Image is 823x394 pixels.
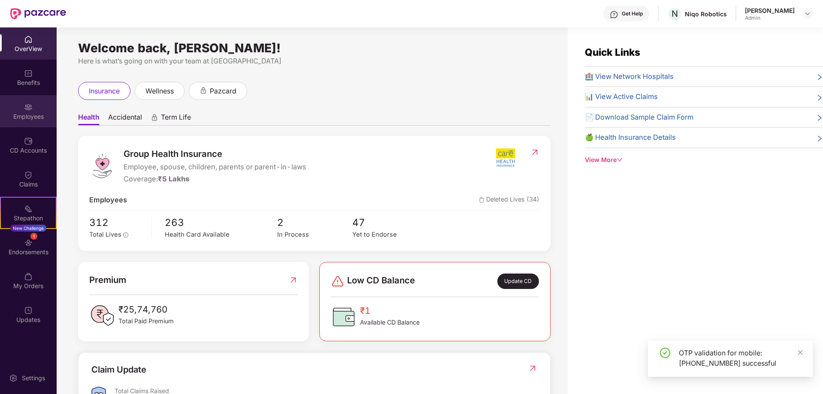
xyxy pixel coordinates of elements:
div: Admin [745,15,795,21]
div: [PERSON_NAME] [745,6,795,15]
span: Available CD Balance [360,318,420,327]
img: New Pazcare Logo [10,8,66,19]
span: ₹1 [360,304,420,318]
span: close [797,349,803,355]
div: In Process [277,230,352,240]
span: 2 [277,215,352,230]
span: Total Lives [89,231,121,238]
span: Employee, spouse, children, parents or parent-in-laws [124,162,306,173]
span: right [816,73,823,82]
span: 📊 View Active Claims [585,91,658,102]
div: Niqo Robotics [685,10,727,18]
img: svg+xml;base64,PHN2ZyBpZD0iSG9tZSIgeG1sbnM9Imh0dHA6Ly93d3cudzMub3JnLzIwMDAvc3ZnIiB3aWR0aD0iMjAiIG... [24,35,33,44]
span: 263 [165,215,277,230]
div: Yet to Endorse [352,230,427,240]
img: PaidPremiumIcon [89,303,115,328]
span: Health [78,113,100,125]
span: Group Health Insurance [124,147,306,161]
span: right [816,134,823,143]
img: deleteIcon [479,197,484,203]
img: svg+xml;base64,PHN2ZyBpZD0iTXlfT3JkZXJzIiBkYXRhLW5hbWU9Ik15IE9yZGVycyIgeG1sbnM9Imh0dHA6Ly93d3cudz... [24,272,33,281]
img: svg+xml;base64,PHN2ZyBpZD0iSGVscC0zMngzMiIgeG1sbnM9Imh0dHA6Ly93d3cudzMub3JnLzIwMDAvc3ZnIiB3aWR0aD... [610,10,618,19]
div: Health Card Available [165,230,277,240]
img: RedirectIcon [289,273,298,287]
div: View More [585,155,823,165]
img: svg+xml;base64,PHN2ZyBpZD0iRHJvcGRvd24tMzJ4MzIiIHhtbG5zPSJodHRwOi8vd3d3LnczLm9yZy8yMDAwL3N2ZyIgd2... [804,10,811,17]
span: Employees [89,195,127,206]
img: RedirectIcon [528,364,537,373]
img: svg+xml;base64,PHN2ZyB4bWxucz0iaHR0cDovL3d3dy53My5vcmcvMjAwMC9zdmciIHdpZHRoPSIyMSIgaGVpZ2h0PSIyMC... [24,205,33,213]
div: Update CD [497,274,539,289]
img: insurerIcon [490,147,522,168]
span: info-circle [123,232,128,238]
span: 47 [352,215,427,230]
img: svg+xml;base64,PHN2ZyBpZD0iVXBkYXRlZCIgeG1sbnM9Imh0dHA6Ly93d3cudzMub3JnLzIwMDAvc3ZnIiB3aWR0aD0iMj... [24,306,33,315]
span: Accidental [108,113,142,125]
img: svg+xml;base64,PHN2ZyBpZD0iRW1wbG95ZWVzIiB4bWxucz0iaHR0cDovL3d3dy53My5vcmcvMjAwMC9zdmciIHdpZHRoPS... [24,103,33,111]
span: pazcard [210,86,236,96]
img: svg+xml;base64,PHN2ZyBpZD0iU2V0dGluZy0yMHgyMCIgeG1sbnM9Imh0dHA6Ly93d3cudzMub3JnLzIwMDAvc3ZnIiB3aW... [9,374,18,382]
div: Claim Update [91,363,146,376]
span: right [816,93,823,102]
span: right [816,114,823,123]
span: Deleted Lives (34) [479,195,539,206]
span: down [617,157,623,163]
span: Total Paid Premium [118,316,174,326]
span: Low CD Balance [347,274,415,289]
span: 312 [89,215,145,230]
div: Coverage: [124,174,306,185]
span: check-circle [660,348,670,358]
div: OTP validation for mobile: [PHONE_NUMBER] successful [679,348,802,368]
div: Stepathon [1,214,56,223]
span: Premium [89,273,126,287]
div: New Challenge [10,225,46,232]
img: svg+xml;base64,PHN2ZyBpZD0iQmVuZWZpdHMiIHhtbG5zPSJodHRwOi8vd3d3LnczLm9yZy8yMDAwL3N2ZyIgd2lkdGg9Ij... [24,69,33,78]
span: insurance [89,86,120,96]
span: ₹25,74,760 [118,303,174,316]
span: 🍏 Health Insurance Details [585,132,676,143]
span: 📄 Download Sample Claim Form [585,112,693,123]
div: 1 [30,233,37,240]
div: Get Help [622,10,643,17]
div: animation [151,114,158,121]
div: animation [200,87,207,94]
img: svg+xml;base64,PHN2ZyBpZD0iRW5kb3JzZW1lbnRzIiB4bWxucz0iaHR0cDovL3d3dy53My5vcmcvMjAwMC9zdmciIHdpZH... [24,238,33,247]
span: Quick Links [585,46,640,58]
img: svg+xml;base64,PHN2ZyBpZD0iQ2xhaW0iIHhtbG5zPSJodHRwOi8vd3d3LnczLm9yZy8yMDAwL3N2ZyIgd2lkdGg9IjIwIi... [24,171,33,179]
span: N [672,9,678,19]
img: svg+xml;base64,PHN2ZyBpZD0iRGFuZ2VyLTMyeDMyIiB4bWxucz0iaHR0cDovL3d3dy53My5vcmcvMjAwMC9zdmciIHdpZH... [331,274,345,288]
img: svg+xml;base64,PHN2ZyBpZD0iQ0RfQWNjb3VudHMiIGRhdGEtbmFtZT0iQ0QgQWNjb3VudHMiIHhtbG5zPSJodHRwOi8vd3... [24,137,33,145]
div: Here is what’s going on with your team at [GEOGRAPHIC_DATA] [78,56,551,66]
span: 🏥 View Network Hospitals [585,71,674,82]
span: wellness [145,86,174,96]
img: logo [89,153,115,179]
span: ₹5 Lakhs [158,174,189,183]
div: Settings [19,374,48,382]
span: Term Life [161,113,191,125]
img: RedirectIcon [530,148,539,156]
div: Welcome back, [PERSON_NAME]! [78,45,551,51]
img: CDBalanceIcon [331,304,357,330]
